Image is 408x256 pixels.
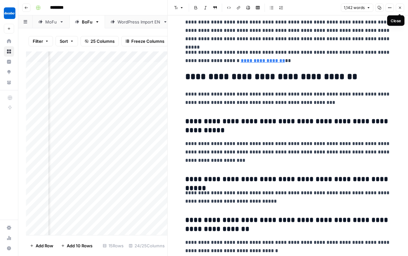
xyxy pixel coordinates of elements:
[56,36,78,46] button: Sort
[45,19,57,25] div: MoFu
[4,46,14,57] a: Browse
[105,15,173,28] a: WordPress Import EN
[4,5,14,21] button: Workspace: Docebo
[69,15,105,28] a: BoFu
[67,242,92,249] span: Add 10 Rows
[4,223,14,233] a: Settings
[36,242,53,249] span: Add Row
[117,19,161,25] div: WordPress Import EN
[100,241,126,251] div: 15 Rows
[91,38,115,44] span: 25 Columns
[57,241,96,251] button: Add 10 Rows
[29,36,53,46] button: Filter
[81,36,119,46] button: 25 Columns
[4,67,14,77] a: Opportunities
[391,18,401,23] div: Close
[344,5,365,11] span: 1,142 words
[33,38,43,44] span: Filter
[121,36,169,46] button: Freeze Columns
[4,233,14,243] a: Usage
[33,15,69,28] a: MoFu
[4,7,15,19] img: Docebo Logo
[341,4,373,12] button: 1,142 words
[4,77,14,87] a: Your Data
[131,38,164,44] span: Freeze Columns
[4,57,14,67] a: Insights
[4,243,14,253] button: Help + Support
[26,241,57,251] button: Add Row
[60,38,68,44] span: Sort
[82,19,92,25] div: BoFu
[4,36,14,46] a: Home
[126,241,167,251] div: 24/25 Columns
